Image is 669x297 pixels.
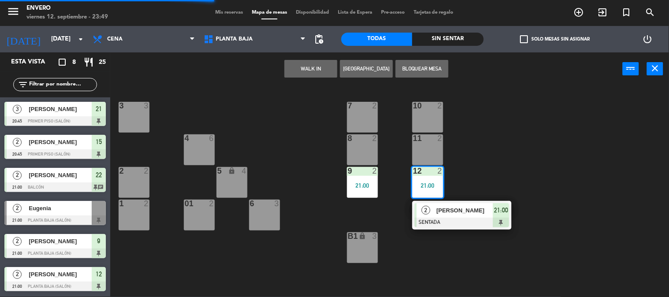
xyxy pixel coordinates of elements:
i: turned_in_not [621,7,632,18]
i: power_settings_new [643,34,653,45]
span: check_box_outline_blank [520,35,528,43]
div: 11 [413,134,414,142]
span: pending_actions [314,34,325,45]
i: lock [359,232,366,240]
i: lock [228,167,235,174]
div: 2 [437,167,443,175]
div: 7 [348,102,348,110]
div: 2 [437,134,443,142]
div: B1 [348,232,348,240]
span: Tarjetas de regalo [409,10,458,15]
button: Bloquear Mesa [396,60,448,78]
span: Eugenia [29,204,92,213]
div: 12 [413,167,414,175]
div: 21:00 [412,182,443,189]
span: 21:00 [494,205,508,215]
div: Todas [341,33,413,46]
div: 2 [437,102,443,110]
div: 9 [348,167,348,175]
span: Cena [107,36,123,42]
div: 2 [372,167,377,175]
span: 15 [96,137,102,147]
i: restaurant [83,57,94,67]
div: 8 [348,134,348,142]
div: 6 [209,134,214,142]
i: add_circle_outline [574,7,584,18]
div: viernes 12. septiembre - 23:49 [26,13,108,22]
button: [GEOGRAPHIC_DATA] [340,60,393,78]
div: 3 [372,232,377,240]
span: 25 [99,57,106,67]
span: 22 [96,170,102,180]
span: Planta Baja [216,36,253,42]
button: power_input [623,62,639,75]
div: 6 [250,200,250,208]
div: 21:00 [347,182,378,189]
i: crop_square [57,57,67,67]
i: menu [7,5,20,18]
i: filter_list [18,79,28,90]
span: [PERSON_NAME] [29,237,92,246]
input: Filtrar por nombre... [28,80,97,89]
span: Disponibilidad [292,10,333,15]
div: 2 [209,200,214,208]
span: Mis reservas [211,10,247,15]
span: 9 [97,236,101,246]
label: Solo mesas sin asignar [520,35,590,43]
span: 2 [13,138,22,147]
div: 10 [413,102,414,110]
div: Sin sentar [412,33,484,46]
div: 4 [242,167,247,175]
i: search [645,7,656,18]
div: 2 [372,134,377,142]
span: 3 [13,105,22,114]
div: 2 [372,102,377,110]
span: [PERSON_NAME] [29,171,92,180]
i: close [650,63,661,74]
button: WALK IN [284,60,337,78]
div: Envero [26,4,108,13]
div: 2 [144,200,149,208]
div: 2 [144,167,149,175]
span: [PERSON_NAME] [437,206,493,215]
i: power_input [626,63,636,74]
span: [PERSON_NAME] [29,270,92,279]
span: 8 [72,57,76,67]
div: Esta vista [4,57,64,67]
span: 12 [96,269,102,279]
i: exit_to_app [598,7,608,18]
span: 2 [422,206,430,215]
span: Mapa de mesas [247,10,292,15]
button: close [647,62,663,75]
span: 2 [13,237,22,246]
span: 2 [13,171,22,180]
span: 21 [96,104,102,114]
span: Pre-acceso [377,10,409,15]
div: 3 [274,200,280,208]
span: 2 [13,204,22,213]
span: [PERSON_NAME] [29,104,92,114]
span: Lista de Espera [333,10,377,15]
button: menu [7,5,20,21]
i: arrow_drop_down [75,34,86,45]
span: [PERSON_NAME] [29,137,92,147]
div: 3 [144,102,149,110]
span: 2 [13,270,22,279]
